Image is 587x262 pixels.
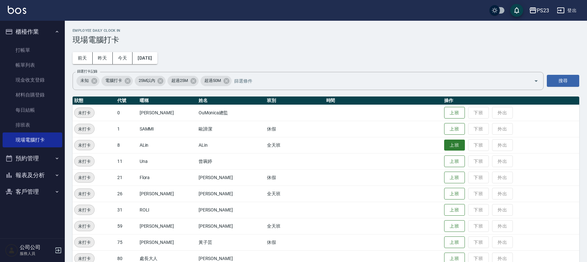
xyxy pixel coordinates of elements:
[8,6,26,14] img: Logo
[73,28,579,33] h2: Employee Daily Clock In
[547,75,579,87] button: 搜尋
[101,77,126,84] span: 電腦打卡
[20,244,53,251] h5: 公司公司
[113,52,133,64] button: 今天
[197,137,266,153] td: ALin
[75,255,94,262] span: 未打卡
[135,76,166,86] div: 25M以內
[531,76,541,86] button: Open
[201,76,232,86] div: 超過50M
[138,105,197,121] td: [PERSON_NAME]
[75,190,94,197] span: 未打卡
[444,204,465,216] button: 上班
[116,105,138,121] td: 0
[138,218,197,234] td: [PERSON_NAME]
[3,87,62,102] a: 材料自購登錄
[116,218,138,234] td: 59
[138,121,197,137] td: SAMMI
[233,75,523,86] input: 篩選條件
[197,169,266,186] td: [PERSON_NAME]
[3,132,62,147] a: 現場電腦打卡
[138,153,197,169] td: Una
[73,97,116,105] th: 狀態
[75,126,94,132] span: 未打卡
[197,97,266,105] th: 姓名
[537,6,549,15] div: PS23
[444,172,465,184] button: 上班
[3,183,62,200] button: 客戶管理
[265,97,324,105] th: 班別
[3,167,62,184] button: 報表及分析
[138,137,197,153] td: ALin
[443,97,579,105] th: 操作
[444,123,465,135] button: 上班
[75,158,94,165] span: 未打卡
[75,142,94,149] span: 未打卡
[197,186,266,202] td: [PERSON_NAME]
[138,169,197,186] td: Flora
[3,23,62,40] button: 櫃檯作業
[73,52,93,64] button: 前天
[116,186,138,202] td: 26
[3,58,62,73] a: 帳單列表
[135,77,159,84] span: 25M以內
[554,5,579,17] button: 登出
[101,76,133,86] div: 電腦打卡
[116,121,138,137] td: 1
[116,202,138,218] td: 31
[3,118,62,132] a: 排班表
[75,223,94,230] span: 未打卡
[325,97,443,105] th: 時間
[444,236,465,248] button: 上班
[3,103,62,118] a: 每日結帳
[265,218,324,234] td: 全天班
[116,97,138,105] th: 代號
[265,186,324,202] td: 全天班
[201,77,225,84] span: 超過50M
[444,155,465,167] button: 上班
[138,186,197,202] td: [PERSON_NAME]
[138,97,197,105] th: 暱稱
[444,140,465,151] button: 上班
[197,121,266,137] td: 歐諦潔
[3,43,62,58] a: 打帳單
[116,169,138,186] td: 21
[444,220,465,232] button: 上班
[93,52,113,64] button: 昨天
[444,188,465,200] button: 上班
[75,239,94,246] span: 未打卡
[265,137,324,153] td: 全天班
[77,69,98,74] label: 篩選打卡記錄
[75,174,94,181] span: 未打卡
[197,153,266,169] td: 曾琬婷
[510,4,523,17] button: save
[197,105,266,121] td: OuMonica總監
[75,109,94,116] span: 未打卡
[265,169,324,186] td: 休假
[138,234,197,250] td: [PERSON_NAME]
[76,76,99,86] div: 未知
[116,137,138,153] td: 8
[132,52,157,64] button: [DATE]
[197,234,266,250] td: 黃子芸
[116,153,138,169] td: 11
[265,121,324,137] td: 休假
[5,244,18,257] img: Person
[3,150,62,167] button: 預約管理
[167,77,192,84] span: 超過25M
[3,73,62,87] a: 現金收支登錄
[265,234,324,250] td: 休假
[116,234,138,250] td: 75
[73,35,579,44] h3: 現場電腦打卡
[167,76,199,86] div: 超過25M
[75,207,94,213] span: 未打卡
[197,218,266,234] td: [PERSON_NAME]
[138,202,197,218] td: ROLI
[76,77,93,84] span: 未知
[20,251,53,256] p: 服務人員
[526,4,552,17] button: PS23
[197,202,266,218] td: [PERSON_NAME]
[444,107,465,119] button: 上班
